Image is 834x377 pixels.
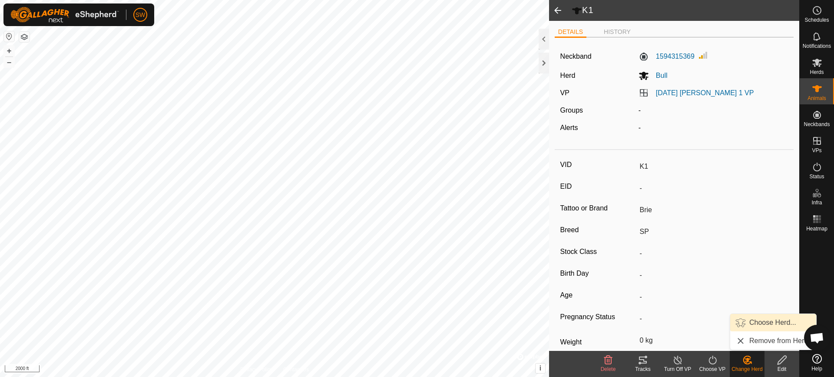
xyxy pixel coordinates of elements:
[283,366,309,374] a: Contact Us
[572,5,799,16] h2: K1
[800,350,834,375] a: Help
[560,268,636,279] label: Birth Day
[811,366,822,371] span: Help
[560,333,636,351] label: Weight
[560,107,583,114] label: Groups
[812,148,821,153] span: VPs
[560,246,636,257] label: Stock Class
[560,72,576,79] label: Herd
[809,174,824,179] span: Status
[635,123,792,133] div: -
[4,31,14,42] button: Reset Map
[625,365,660,373] div: Tracks
[639,51,695,62] label: 1594315369
[555,27,586,38] li: DETAILS
[560,124,578,131] label: Alerts
[539,364,541,372] span: i
[601,366,616,372] span: Delete
[560,159,636,170] label: VID
[730,365,764,373] div: Change Herd
[560,224,636,236] label: Breed
[730,314,816,331] li: Choose Herd...
[695,365,730,373] div: Choose VP
[536,364,545,373] button: i
[749,317,796,328] span: Choose Herd...
[19,32,30,42] button: Map Layers
[804,17,829,23] span: Schedules
[660,365,695,373] div: Turn Off VP
[560,311,636,323] label: Pregnancy Status
[749,336,808,346] span: Remove from Herd
[635,105,792,116] div: -
[649,72,668,79] span: Bull
[136,10,146,20] span: SW
[560,203,636,214] label: Tattoo or Brand
[656,89,754,97] a: [DATE] [PERSON_NAME] 1 VP
[560,181,636,192] label: EID
[764,365,799,373] div: Edit
[810,70,824,75] span: Herds
[804,325,830,351] a: Open chat
[240,366,273,374] a: Privacy Policy
[806,226,827,231] span: Heatmap
[600,27,634,37] li: HISTORY
[811,200,822,205] span: Infra
[560,290,636,301] label: Age
[560,51,592,62] label: Neckband
[808,96,826,101] span: Animals
[4,57,14,67] button: –
[730,332,816,350] li: Remove from Herd
[803,43,831,49] span: Notifications
[560,89,569,97] label: VP
[10,7,119,23] img: Gallagher Logo
[4,46,14,56] button: +
[698,50,708,60] img: Signal strength
[804,122,830,127] span: Neckbands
